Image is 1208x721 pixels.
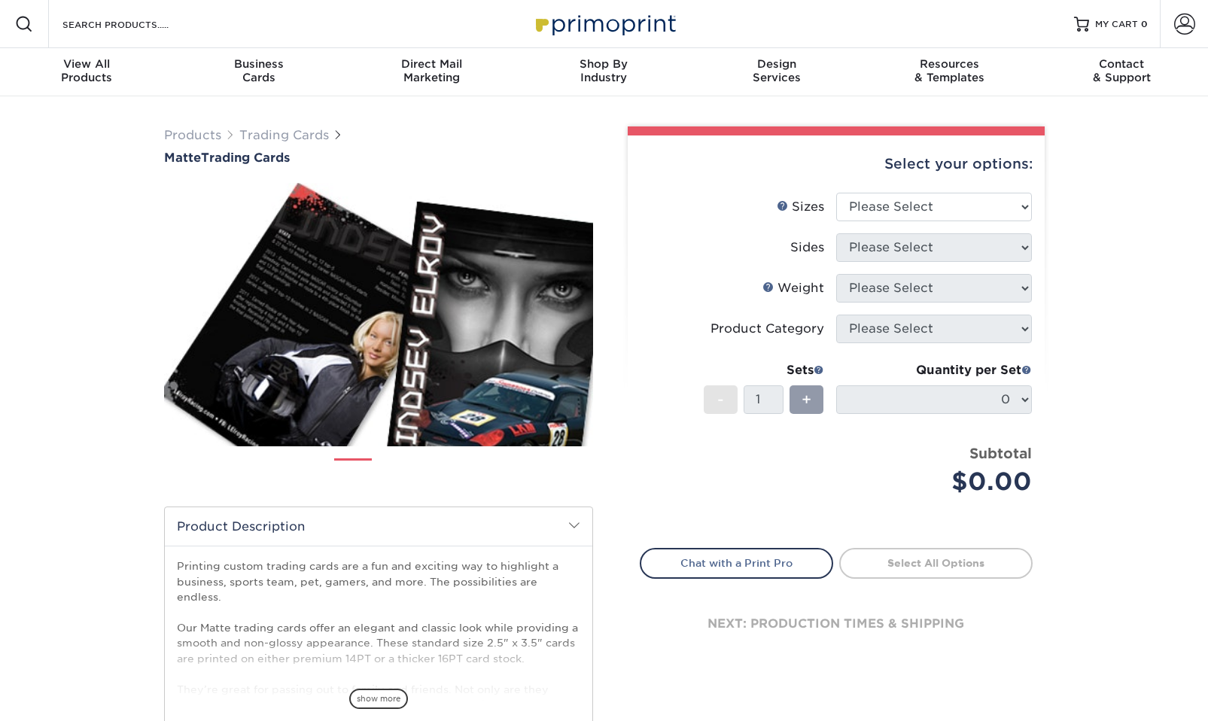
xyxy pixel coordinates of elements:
a: Contact& Support [1036,48,1208,96]
span: Resources [863,57,1035,71]
input: SEARCH PRODUCTS..... [61,15,208,33]
div: Cards [172,57,345,84]
div: Product Category [710,320,824,338]
div: Select your options: [640,135,1033,193]
div: Sizes [777,198,824,216]
h2: Product Description [165,507,592,546]
div: $0.00 [847,464,1032,500]
div: Sides [790,239,824,257]
span: + [802,388,811,411]
a: Trading Cards [239,128,329,142]
img: Trading Cards 02 [385,452,422,490]
img: Matte 01 [164,166,593,463]
span: 0 [1141,19,1148,29]
div: Marketing [345,57,518,84]
span: Matte [164,151,201,165]
span: MY CART [1095,18,1138,31]
a: MatteTrading Cards [164,151,593,165]
strong: Subtotal [969,445,1032,461]
a: Products [164,128,221,142]
a: Resources& Templates [863,48,1035,96]
span: Shop By [518,57,690,71]
a: Chat with a Print Pro [640,548,833,578]
a: BusinessCards [172,48,345,96]
span: show more [349,689,408,709]
a: Direct MailMarketing [345,48,518,96]
a: Select All Options [839,548,1033,578]
span: Contact [1036,57,1208,71]
div: next: production times & shipping [640,579,1033,669]
h1: Trading Cards [164,151,593,165]
span: - [717,388,724,411]
div: & Support [1036,57,1208,84]
img: Trading Cards 01 [334,453,372,491]
span: Direct Mail [345,57,518,71]
span: Business [172,57,345,71]
a: Shop ByIndustry [518,48,690,96]
div: & Templates [863,57,1035,84]
div: Sets [704,361,824,379]
a: DesignServices [690,48,863,96]
div: Industry [518,57,690,84]
img: Primoprint [529,8,680,40]
div: Services [690,57,863,84]
div: Quantity per Set [836,361,1032,379]
div: Weight [762,279,824,297]
span: Design [690,57,863,71]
